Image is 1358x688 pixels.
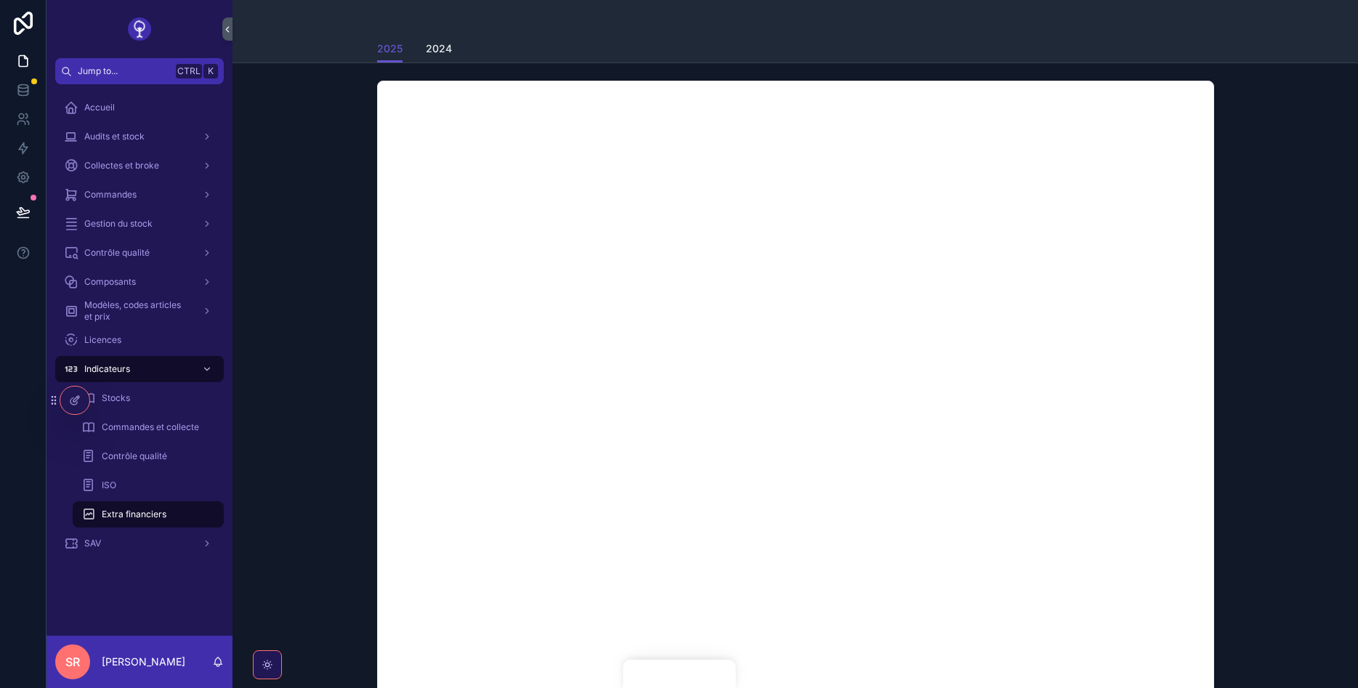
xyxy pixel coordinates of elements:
[84,189,137,201] span: Commandes
[55,211,224,237] a: Gestion du stock
[84,247,150,259] span: Contrôle qualité
[377,41,403,56] span: 2025
[377,36,403,63] a: 2025
[73,472,224,498] a: ISO
[84,131,145,142] span: Audits et stock
[84,102,115,113] span: Accueil
[102,392,130,404] span: Stocks
[55,327,224,353] a: Licences
[102,655,185,669] p: [PERSON_NAME]
[55,153,224,179] a: Collectes et broke
[78,65,170,77] span: Jump to...
[102,509,166,520] span: Extra financiers
[55,124,224,150] a: Audits et stock
[84,218,153,230] span: Gestion du stock
[102,421,199,433] span: Commandes et collecte
[102,479,116,491] span: ISO
[55,58,224,84] button: Jump to...CtrlK
[65,653,80,671] span: SR
[205,65,217,77] span: K
[73,501,224,527] a: Extra financiers
[84,299,190,323] span: Modèles, codes articles et prix
[176,64,202,78] span: Ctrl
[55,94,224,121] a: Accueil
[47,84,233,575] div: scrollable content
[73,443,224,469] a: Contrôle qualité
[102,450,167,462] span: Contrôle qualité
[73,385,224,411] a: Stocks
[73,414,224,440] a: Commandes et collecte
[84,276,136,288] span: Composants
[84,363,130,375] span: Indicateurs
[84,160,159,171] span: Collectes et broke
[55,530,224,557] a: SAV
[426,41,452,56] span: 2024
[55,269,224,295] a: Composants
[128,17,151,41] img: App logo
[84,334,121,346] span: Licences
[426,36,452,65] a: 2024
[55,240,224,266] a: Contrôle qualité
[55,298,224,324] a: Modèles, codes articles et prix
[55,182,224,208] a: Commandes
[84,538,101,549] span: SAV
[55,356,224,382] a: Indicateurs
